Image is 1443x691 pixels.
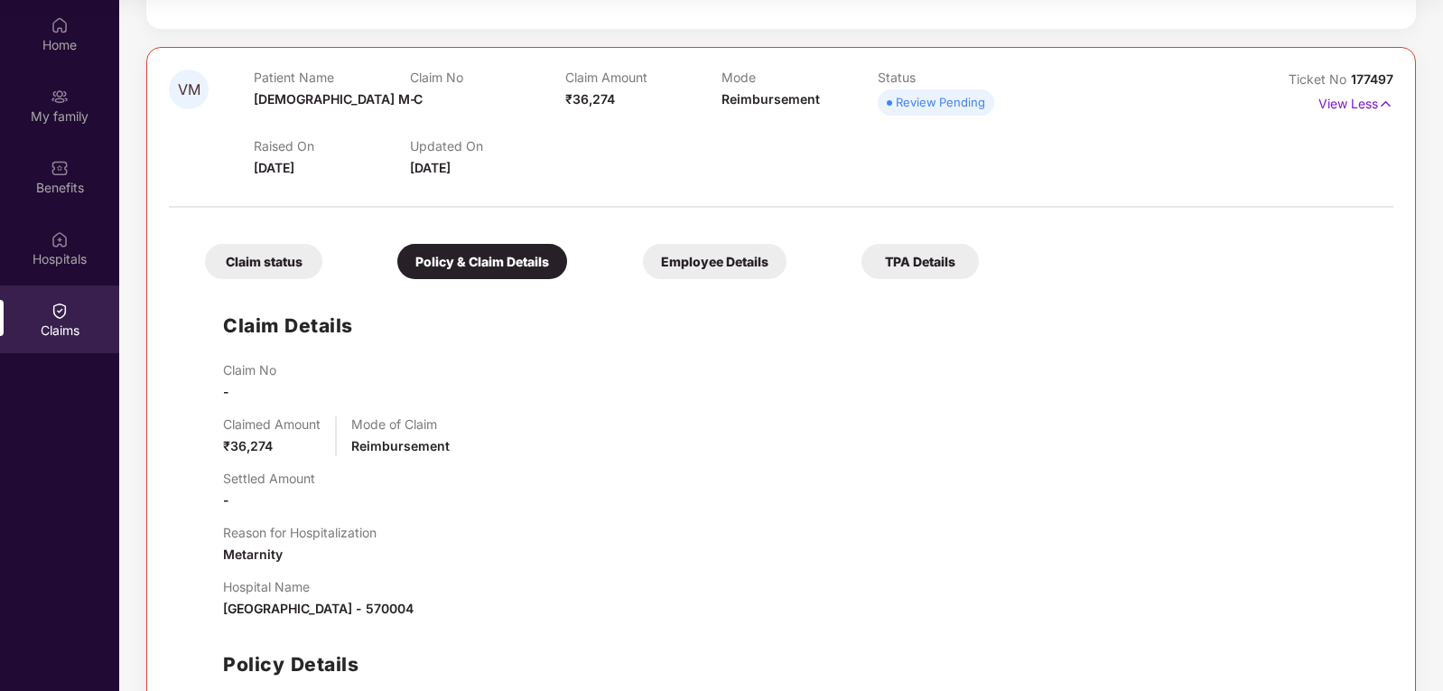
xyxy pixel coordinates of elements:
span: - [410,91,416,107]
p: Reason for Hospitalization [223,525,377,540]
span: - [223,492,229,508]
span: Reimbursement [721,91,820,107]
p: Hospital Name [223,579,414,594]
span: VM [178,82,200,98]
div: Employee Details [643,244,787,279]
img: svg+xml;base64,PHN2ZyBpZD0iQ2xhaW0iIHhtbG5zPSJodHRwOi8vd3d3LnczLm9yZy8yMDAwL3N2ZyIgd2lkdGg9IjIwIi... [51,302,69,320]
span: - [223,384,229,399]
div: Review Pending [896,93,985,111]
span: [DATE] [410,160,451,175]
span: [GEOGRAPHIC_DATA] - 570004 [223,601,414,616]
div: Claim status [205,244,322,279]
p: Claim Amount [565,70,721,85]
img: svg+xml;base64,PHN2ZyB3aWR0aD0iMjAiIGhlaWdodD0iMjAiIHZpZXdCb3g9IjAgMCAyMCAyMCIgZmlsbD0ibm9uZSIgeG... [51,88,69,106]
span: [DEMOGRAPHIC_DATA] M C [254,91,423,107]
p: View Less [1318,89,1393,114]
p: Raised On [254,138,410,154]
span: ₹36,274 [223,438,273,453]
h1: Policy Details [223,649,358,679]
span: Ticket No [1289,71,1351,87]
h1: Claim Details [223,311,353,341]
p: Mode [721,70,878,85]
span: Reimbursement [351,438,450,453]
p: Claim No [410,70,566,85]
img: svg+xml;base64,PHN2ZyBpZD0iSG9zcGl0YWxzIiB4bWxucz0iaHR0cDovL3d3dy53My5vcmcvMjAwMC9zdmciIHdpZHRoPS... [51,230,69,248]
p: Updated On [410,138,566,154]
p: Claim No [223,362,276,378]
p: Mode of Claim [351,416,450,432]
img: svg+xml;base64,PHN2ZyB4bWxucz0iaHR0cDovL3d3dy53My5vcmcvMjAwMC9zdmciIHdpZHRoPSIxNyIgaGVpZ2h0PSIxNy... [1378,94,1393,114]
img: svg+xml;base64,PHN2ZyBpZD0iSG9tZSIgeG1sbnM9Imh0dHA6Ly93d3cudzMub3JnLzIwMDAvc3ZnIiB3aWR0aD0iMjAiIG... [51,16,69,34]
span: ₹36,274 [565,91,615,107]
img: svg+xml;base64,PHN2ZyBpZD0iQmVuZWZpdHMiIHhtbG5zPSJodHRwOi8vd3d3LnczLm9yZy8yMDAwL3N2ZyIgd2lkdGg9Ij... [51,159,69,177]
div: TPA Details [861,244,979,279]
span: 177497 [1351,71,1393,87]
span: Metarnity [223,546,283,562]
span: [DATE] [254,160,294,175]
p: Patient Name [254,70,410,85]
p: Status [878,70,1034,85]
p: Settled Amount [223,471,315,486]
p: Claimed Amount [223,416,321,432]
div: Policy & Claim Details [397,244,567,279]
